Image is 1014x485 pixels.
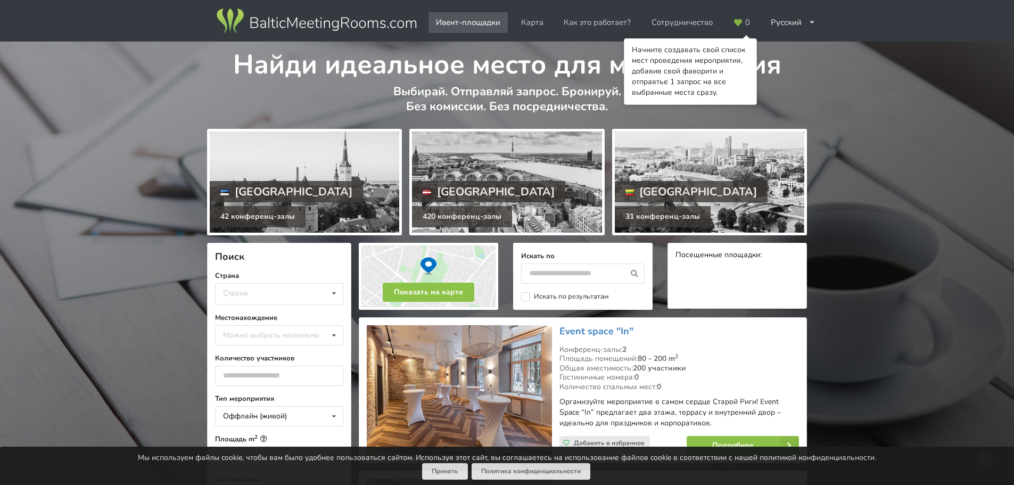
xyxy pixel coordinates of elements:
[559,325,633,338] a: Event space "In"
[210,181,363,202] div: [GEOGRAPHIC_DATA]
[632,45,749,98] div: Начните создавать свой список мест проведения мероприятия, добавив свой фаворити и отправтье 1 за...
[207,129,402,235] a: [GEOGRAPHIC_DATA] 42 конференц-залы
[359,243,498,310] img: Показать на карте
[215,434,343,445] label: Площадь m
[559,382,799,392] div: Количество спальных мест:
[210,206,306,227] div: 42 конференц-залы
[633,363,686,373] strong: 200 участники
[215,6,418,36] img: Baltic Meeting Rooms
[412,181,565,202] div: [GEOGRAPHIC_DATA]
[514,12,551,33] a: Карта
[574,439,645,447] span: Добавить в избранное
[559,354,799,364] div: Площадь помещений:
[215,393,343,404] label: Тип мероприятия
[472,463,590,480] a: Политика конфиденциальности
[215,250,244,263] span: Поиск
[675,352,678,360] sup: 2
[521,251,645,261] label: Искать по
[675,251,799,261] div: Посещенные площадки:
[367,325,551,456] img: Ресторан, Бар | Старая Рига | Event space "In"
[657,382,661,392] strong: 0
[615,181,768,202] div: [GEOGRAPHIC_DATA]
[422,463,468,480] button: Принять
[559,345,799,355] div: Конференц-залы:
[215,313,343,323] label: Местонахождение
[215,270,343,281] label: Страна
[763,12,823,33] div: Русский
[521,292,609,301] label: Искать по результатам
[220,329,343,341] div: Можно выбрать несколько
[644,12,720,33] a: Сотрудничество
[612,129,807,235] a: [GEOGRAPHIC_DATA] 31 конференц-залы
[207,42,807,82] h1: Найди идеальное место для мероприятия
[615,206,711,227] div: 31 конференц-залы
[638,354,678,364] strong: 80 - 200 m
[215,353,343,364] label: Количество участников
[687,436,799,455] a: Подробнее
[254,433,258,440] sup: 2
[556,12,638,33] a: Как это работает?
[409,129,604,235] a: [GEOGRAPHIC_DATA] 420 конференц-залы
[559,397,799,429] p: Организуйте мероприятие в самом сердце Старой Риги! Event Space “In” предлагает два этажа, террас...
[412,206,512,227] div: 420 конференц-залы
[428,12,508,33] a: Ивент-площадки
[223,413,287,420] div: Оффлайн (живой)
[383,283,474,302] button: Показать на карте
[634,372,639,382] strong: 0
[745,19,750,27] span: 0
[559,373,799,382] div: Гостиничные номера:
[622,344,626,355] strong: 2
[223,289,248,298] div: Страна
[207,84,807,125] p: Выбирай. Отправляй запрос. Бронируй. Без комиссии. Без посредничества.
[559,364,799,373] div: Общая вместимость:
